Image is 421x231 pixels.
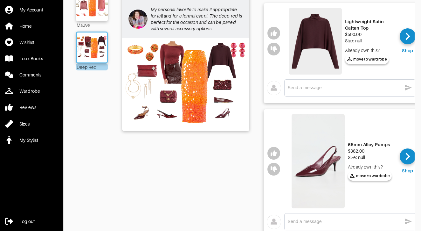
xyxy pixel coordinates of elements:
div: Already own this? [348,164,392,170]
div: 65mm Alloy Pumps [348,141,392,148]
button: move to wardrobe [348,171,392,181]
div: Already own this? [345,47,395,54]
div: Shop [402,47,413,54]
p: My personal favorite to make it appropriate for fall and for a formal event. The deep red is perf... [151,6,243,32]
div: Deep Red [76,63,108,70]
div: Log out [19,218,35,225]
img: Lightweight Satin Caftan Top [289,8,342,75]
div: Mauve [76,21,108,28]
span: move to wardrobe [350,173,390,179]
div: $382.00 [348,148,392,154]
div: Wardrobe [19,88,40,94]
div: My Stylist [19,137,38,143]
div: Shop [402,168,413,174]
img: avatar [128,10,148,29]
div: My Account [19,7,43,13]
div: Look Books [19,55,43,62]
div: Lightweight Satin Caftan Top [345,18,395,31]
div: Home [19,23,32,29]
div: Reviews [19,104,36,111]
img: 65mm Alloy Pumps [292,114,345,208]
img: Outfit Deep Red [125,41,246,127]
div: Comments [19,72,41,78]
a: Shop [400,28,416,54]
button: move to wardrobe [345,54,389,64]
div: $590.00 [345,31,395,38]
img: avatar [267,81,281,95]
img: Outfit Deep Red [75,36,108,59]
a: Shop [400,148,416,174]
div: Size: null [345,38,395,44]
div: Sizes [19,121,30,127]
div: Size: null [348,154,392,161]
span: move to wardrobe [347,56,387,62]
div: Wishlist [19,39,34,46]
img: avatar [267,215,281,229]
